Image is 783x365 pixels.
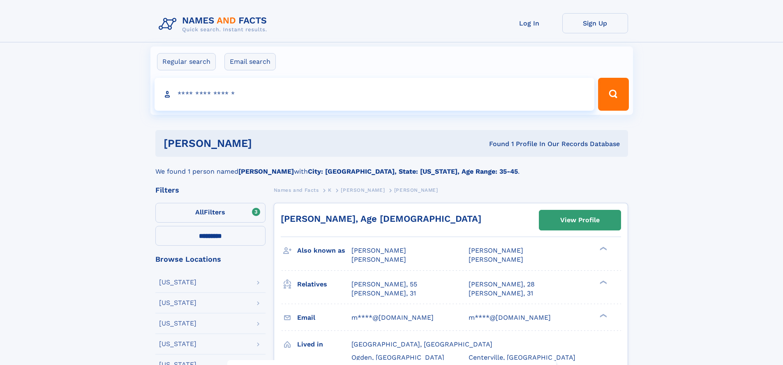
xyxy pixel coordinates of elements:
[297,244,351,258] h3: Also known as
[308,167,518,175] b: City: [GEOGRAPHIC_DATA], State: [US_STATE], Age Range: 35-45
[159,320,196,327] div: [US_STATE]
[351,246,406,254] span: [PERSON_NAME]
[238,167,294,175] b: [PERSON_NAME]
[297,337,351,351] h3: Lived in
[297,277,351,291] h3: Relatives
[155,13,274,35] img: Logo Names and Facts
[469,280,535,289] a: [PERSON_NAME], 28
[497,13,562,33] a: Log In
[370,139,620,149] div: Found 1 Profile In Our Records Database
[164,138,371,149] h1: [PERSON_NAME]
[328,185,332,195] a: K
[341,185,385,195] a: [PERSON_NAME]
[159,300,196,306] div: [US_STATE]
[539,210,621,230] a: View Profile
[155,78,595,111] input: search input
[155,203,266,223] label: Filters
[224,53,276,70] label: Email search
[155,256,266,263] div: Browse Locations
[297,311,351,325] h3: Email
[351,353,444,361] span: Ogden, [GEOGRAPHIC_DATA]
[351,280,417,289] a: [PERSON_NAME], 55
[155,186,266,194] div: Filters
[598,313,607,318] div: ❯
[159,341,196,347] div: [US_STATE]
[351,340,492,348] span: [GEOGRAPHIC_DATA], [GEOGRAPHIC_DATA]
[469,289,533,298] a: [PERSON_NAME], 31
[469,353,575,361] span: Centerville, [GEOGRAPHIC_DATA]
[598,78,628,111] button: Search Button
[274,185,319,195] a: Names and Facts
[560,211,600,230] div: View Profile
[562,13,628,33] a: Sign Up
[598,279,607,285] div: ❯
[195,208,204,216] span: All
[155,157,628,177] div: We found 1 person named with .
[598,246,607,251] div: ❯
[351,289,416,298] a: [PERSON_NAME], 31
[159,279,196,286] div: [US_STATE]
[328,187,332,193] span: K
[157,53,216,70] label: Regular search
[281,214,481,224] a: [PERSON_NAME], Age [DEMOGRAPHIC_DATA]
[469,246,523,254] span: [PERSON_NAME]
[341,187,385,193] span: [PERSON_NAME]
[469,256,523,263] span: [PERSON_NAME]
[394,187,438,193] span: [PERSON_NAME]
[351,256,406,263] span: [PERSON_NAME]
